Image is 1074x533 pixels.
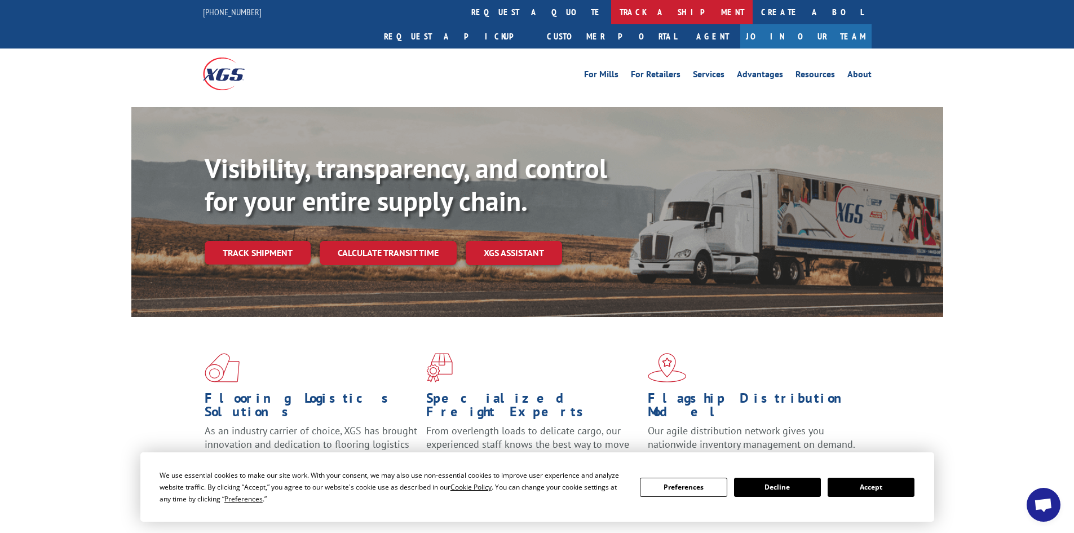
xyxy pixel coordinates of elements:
[685,24,740,49] a: Agent
[140,452,934,522] div: Cookie Consent Prompt
[203,6,262,17] a: [PHONE_NUMBER]
[205,424,417,464] span: As an industry carrier of choice, XGS has brought innovation and dedication to flooring logistics...
[450,482,492,492] span: Cookie Policy
[426,391,639,424] h1: Specialized Freight Experts
[205,151,607,218] b: Visibility, transparency, and control for your entire supply chain.
[737,70,783,82] a: Advantages
[205,353,240,382] img: xgs-icon-total-supply-chain-intelligence-red
[466,241,562,265] a: XGS ASSISTANT
[648,353,687,382] img: xgs-icon-flagship-distribution-model-red
[631,70,680,82] a: For Retailers
[795,70,835,82] a: Resources
[320,241,457,265] a: Calculate transit time
[1027,488,1060,522] div: Open chat
[426,353,453,382] img: xgs-icon-focused-on-flooring-red
[648,391,861,424] h1: Flagship Distribution Model
[648,424,855,451] span: Our agile distribution network gives you nationwide inventory management on demand.
[584,70,618,82] a: For Mills
[205,241,311,265] a: Track shipment
[205,391,418,424] h1: Flooring Logistics Solutions
[828,478,914,497] button: Accept
[160,469,626,505] div: We use essential cookies to make our site work. With your consent, we may also use non-essential ...
[224,494,263,504] span: Preferences
[538,24,685,49] a: Customer Portal
[740,24,872,49] a: Join Our Team
[734,478,821,497] button: Decline
[847,70,872,82] a: About
[640,478,727,497] button: Preferences
[375,24,538,49] a: Request a pickup
[693,70,724,82] a: Services
[426,424,639,474] p: From overlength loads to delicate cargo, our experienced staff knows the best way to move your fr...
